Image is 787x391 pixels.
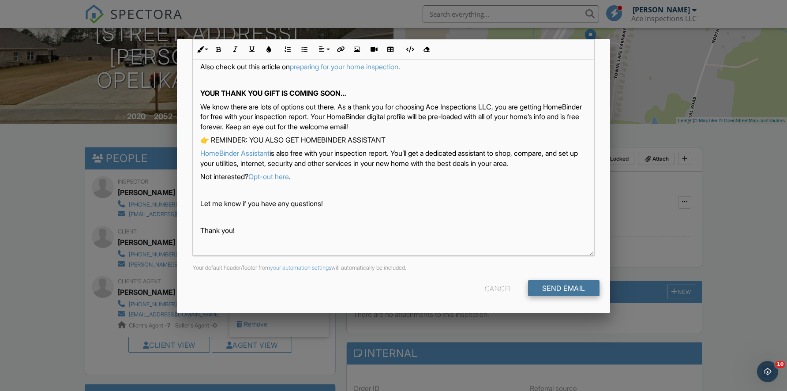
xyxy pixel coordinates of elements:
iframe: Intercom live chat [757,361,778,382]
p: Also check out this article on . [200,62,586,71]
a: your automation settings [270,264,331,271]
button: Code View [401,41,418,58]
span: 10 [775,361,785,368]
button: Insert Link (⌘K) [332,41,349,58]
button: Insert Video [365,41,382,58]
button: Align [315,41,332,58]
button: Clear Formatting [418,41,435,58]
a: Opt-out here [248,172,289,181]
div: Your default header/footer from will automatically be included. [187,264,599,271]
div: Cancel [485,280,513,296]
button: Insert Table [382,41,399,58]
p: is also free with your inspection report. You’ll get a dedicated assistant to shop, compare, and ... [200,148,586,168]
p: Thank you! [200,226,586,235]
button: Unordered List [296,41,313,58]
p: We know there are lots of options out there. As a thank you for choosing Ace Inspections LLC, you... [200,102,586,132]
strong: YOUR THANK YOU GIFT IS COMING SOON… [200,89,346,98]
button: Insert Image (⌘P) [349,41,365,58]
button: Italic (⌘I) [227,41,244,58]
button: Colors [260,41,277,58]
button: Inline Style [193,41,210,58]
a: HomeBinder Assistant [200,149,270,158]
p: 👉 REMINDER: YOU ALSO GET HOMEBINDER ASSISTANT [200,135,586,145]
button: Bold (⌘B) [210,41,227,58]
a: preparing for your home inspection [290,62,398,71]
p: Not interested? . [200,172,586,181]
p: Let me know if you have any questions! [200,199,586,208]
button: Ordered List [279,41,296,58]
input: Send Email [528,280,600,296]
button: Underline (⌘U) [244,41,260,58]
